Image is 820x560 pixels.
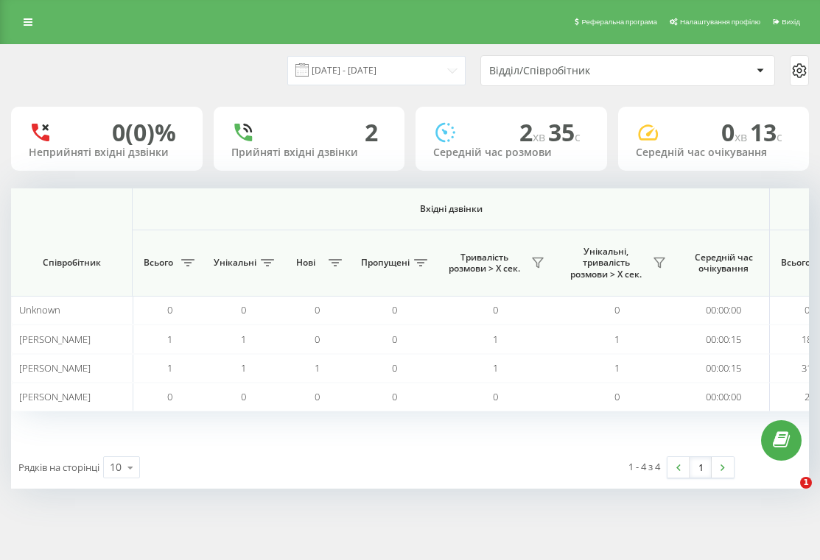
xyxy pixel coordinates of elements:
span: Рядків на сторінці [18,461,99,474]
div: 10 [110,460,122,475]
span: Всього [777,257,814,269]
div: Середній час очікування [636,146,792,159]
div: 1 - 4 з 4 [628,459,660,474]
span: Всього [140,257,177,269]
span: Вихід [782,18,800,26]
span: 1 [800,477,812,489]
span: 0 [721,116,750,148]
span: хв [533,129,548,145]
span: Налаштування профілю [680,18,760,26]
span: 0 [493,303,498,316]
span: 1 [167,333,172,346]
td: 00:00:15 [678,354,770,383]
span: 2 [519,116,548,148]
span: 0 [614,303,620,316]
span: 0 [315,333,320,346]
span: Унікальні [214,257,256,269]
div: 2 [365,118,378,146]
span: c [575,129,581,145]
span: 18 [802,333,812,346]
a: 1 [690,457,712,478]
span: 0 [315,390,320,403]
span: 1 [167,361,172,375]
td: 00:00:00 [678,383,770,411]
span: 0 [392,333,397,346]
span: c [777,129,782,145]
span: Тривалість розмови > Х сек. [442,252,527,274]
span: 1 [614,361,620,375]
iframe: Intercom live chat [770,477,805,512]
span: 35 [548,116,581,148]
span: 0 [392,390,397,403]
span: 1 [241,361,246,375]
td: 00:00:15 [678,325,770,353]
span: 13 [750,116,782,148]
span: [PERSON_NAME] [19,361,91,375]
span: 1 [241,333,246,346]
span: Unknown [19,303,60,316]
span: 0 [805,303,810,316]
span: 1 [493,361,498,375]
span: Пропущені [361,257,410,269]
span: 2 [805,390,810,403]
span: хв [735,129,750,145]
span: 0 [241,303,246,316]
div: 0 (0)% [112,118,176,146]
span: Вхідні дзвінки [171,203,731,215]
span: 0 [614,390,620,403]
td: 00:00:00 [678,296,770,325]
span: 0 [493,390,498,403]
div: Відділ/Співробітник [489,65,665,77]
span: Співробітник [24,257,119,269]
span: Нові [287,257,324,269]
span: 0 [241,390,246,403]
span: [PERSON_NAME] [19,390,91,403]
div: Неприйняті вхідні дзвінки [29,146,185,159]
span: 0 [392,303,397,316]
div: Прийняті вхідні дзвінки [231,146,388,159]
span: 0 [392,361,397,375]
span: 0 [167,390,172,403]
span: [PERSON_NAME] [19,333,91,346]
span: 1 [614,333,620,346]
div: Середній час розмови [433,146,589,159]
span: 1 [315,361,320,375]
span: 31 [802,361,812,375]
span: 0 [315,303,320,316]
span: Середній час очікування [689,252,758,274]
span: 1 [493,333,498,346]
span: Реферальна програма [581,18,657,26]
span: 0 [167,303,172,316]
span: Унікальні, тривалість розмови > Х сек. [564,246,648,280]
